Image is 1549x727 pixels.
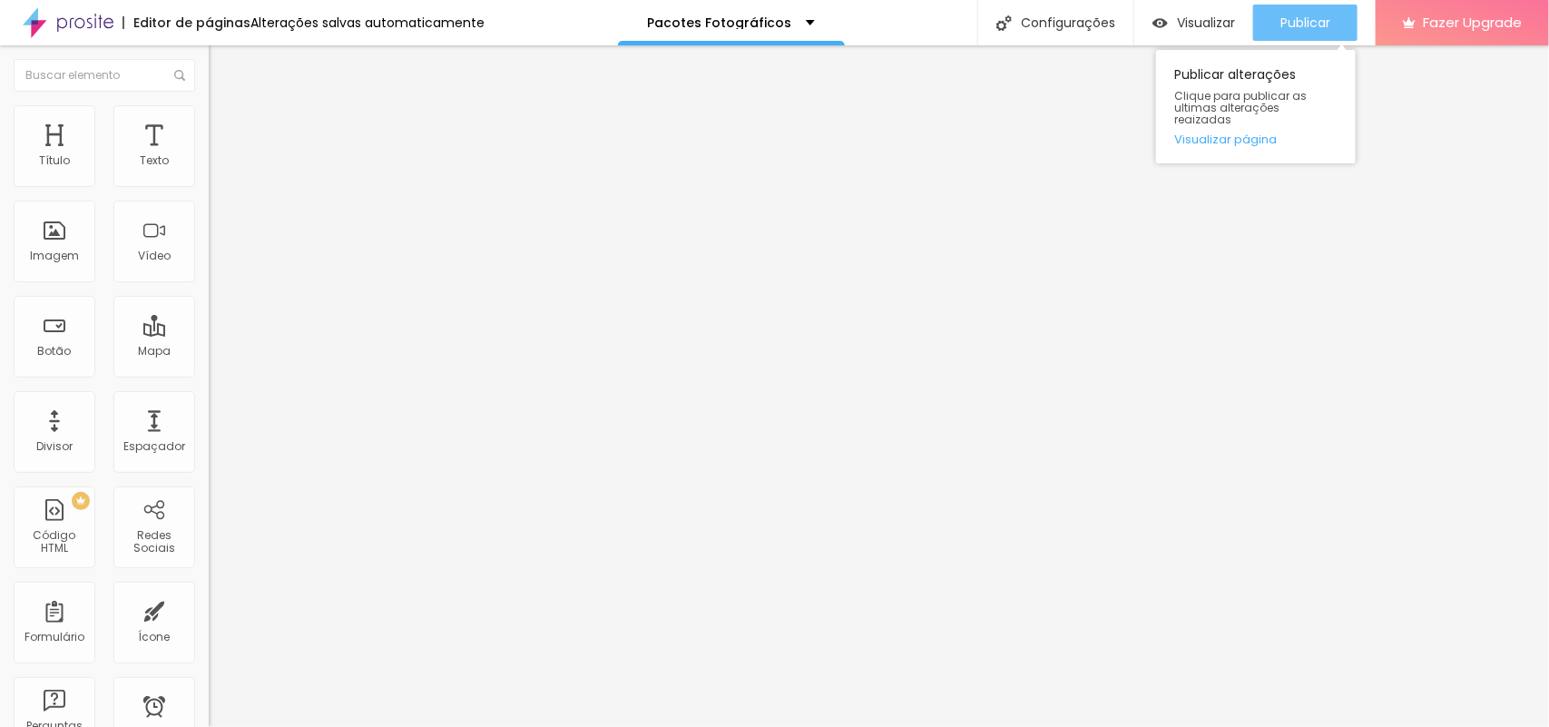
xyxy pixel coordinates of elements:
[1280,15,1330,30] span: Publicar
[39,154,70,167] div: Título
[1152,15,1168,31] img: view-1.svg
[1177,15,1235,30] span: Visualizar
[140,154,169,167] div: Texto
[123,16,250,29] div: Editor de páginas
[1253,5,1358,41] button: Publicar
[648,16,792,29] p: Pacotes Fotográficos
[209,45,1549,727] iframe: Editor
[1156,50,1356,163] div: Publicar alterações
[18,529,90,555] div: Código HTML
[30,250,79,262] div: Imagem
[1423,15,1522,30] span: Fazer Upgrade
[1174,90,1338,126] span: Clique para publicar as ultimas alterações reaizadas
[25,631,84,643] div: Formulário
[138,250,171,262] div: Vídeo
[118,529,190,555] div: Redes Sociais
[250,16,485,29] div: Alterações salvas automaticamente
[139,631,171,643] div: Ícone
[38,345,72,358] div: Botão
[1134,5,1253,41] button: Visualizar
[174,70,185,81] img: Icone
[996,15,1012,31] img: Icone
[14,59,195,92] input: Buscar elemento
[123,440,185,453] div: Espaçador
[1174,133,1338,145] a: Visualizar página
[36,440,73,453] div: Divisor
[138,345,171,358] div: Mapa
